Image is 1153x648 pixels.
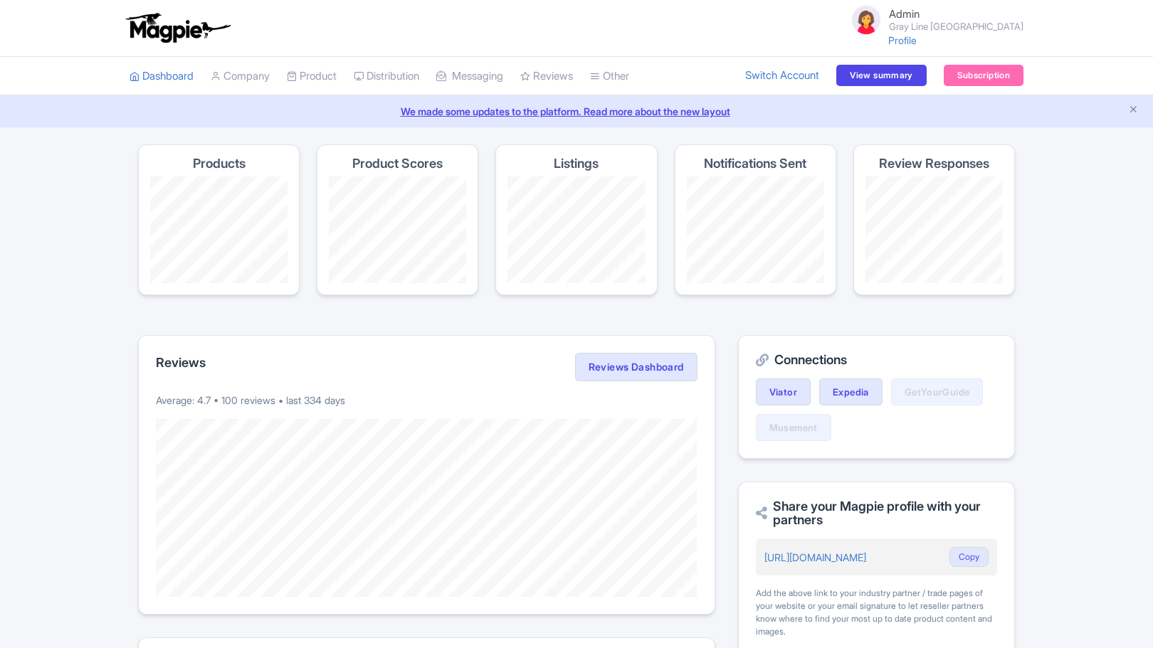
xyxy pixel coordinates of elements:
a: GetYourGuide [891,378,984,405]
a: Admin Gray Line [GEOGRAPHIC_DATA] [841,3,1023,37]
a: Company [211,57,270,96]
a: View summary [836,65,926,86]
h4: Notifications Sent [704,156,806,171]
a: Reviews Dashboard [575,353,697,381]
a: Expedia [819,378,883,405]
a: Dashboard [130,57,194,96]
a: Messaging [436,57,503,96]
a: Switch Account [745,68,819,84]
div: Add the above link to your industry partner / trade pages of your website or your email signature... [756,587,997,638]
a: Other [590,57,629,96]
h2: Share your Magpie profile with your partners [756,499,997,528]
h4: Listings [554,156,599,171]
button: Close announcement [1128,102,1139,119]
a: Viator [756,378,811,405]
h4: Review Responses [879,156,989,171]
h4: Products [193,156,246,171]
h2: Connections [756,353,997,367]
img: logo-ab69f6fb50320c5b225c76a69d11143b.png [122,12,233,43]
h2: Reviews [156,356,206,370]
a: [URL][DOMAIN_NAME] [764,551,866,563]
a: We made some updates to the platform. Read more about the new layout [9,104,1144,119]
a: Subscription [944,65,1023,86]
a: Distribution [354,57,419,96]
a: Musement [756,414,831,441]
p: Average: 4.7 • 100 reviews • last 334 days [156,393,697,408]
a: Product [287,57,337,96]
span: Admin [889,7,920,21]
a: Reviews [520,57,573,96]
small: Gray Line [GEOGRAPHIC_DATA] [889,22,1023,31]
a: Profile [888,34,917,46]
button: Copy [949,547,989,567]
h4: Product Scores [352,156,443,171]
img: avatar_key_member-9c1dde93af8b07d7383eb8b5fb890c87.png [849,3,883,37]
